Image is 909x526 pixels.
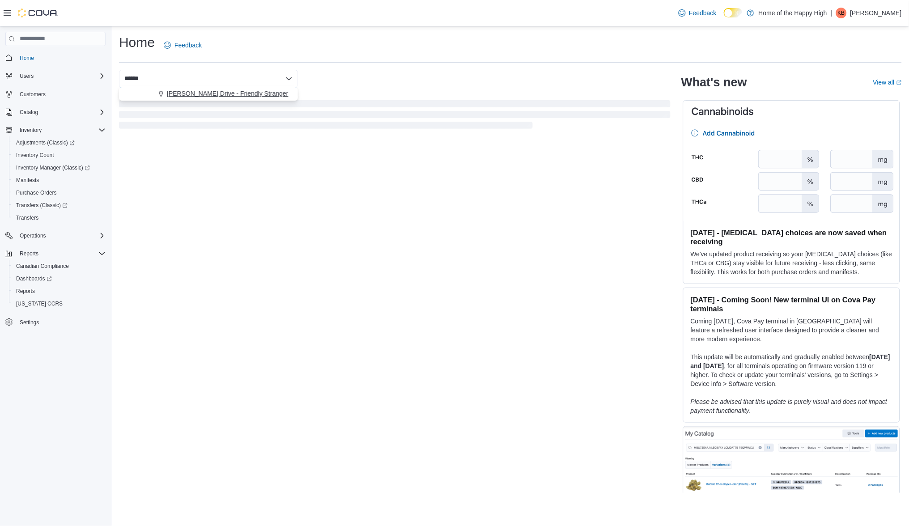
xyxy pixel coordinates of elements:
[13,175,42,186] a: Manifests
[9,297,109,310] button: [US_STATE] CCRS
[13,200,71,211] a: Transfers (Classic)
[13,150,106,161] span: Inventory Count
[850,8,902,18] p: [PERSON_NAME]
[873,79,902,86] a: View allExternal link
[18,8,58,17] img: Cova
[836,8,847,18] div: Kyle Bent
[2,315,109,328] button: Settings
[20,91,46,98] span: Customers
[2,51,109,64] button: Home
[16,107,42,118] button: Catalog
[2,70,109,82] button: Users
[20,72,34,80] span: Users
[2,106,109,119] button: Catalog
[119,87,298,100] div: Choose from the following options
[2,247,109,260] button: Reports
[20,109,38,116] span: Catalog
[16,125,106,136] span: Inventory
[16,189,57,196] span: Purchase Orders
[16,152,54,159] span: Inventory Count
[2,88,109,101] button: Customers
[20,232,46,239] span: Operations
[9,260,109,272] button: Canadian Compliance
[9,285,109,297] button: Reports
[5,48,106,352] nav: Complex example
[13,212,106,223] span: Transfers
[16,107,106,118] span: Catalog
[13,175,106,186] span: Manifests
[838,8,845,18] span: KB
[119,34,155,51] h1: Home
[691,250,892,276] p: We've updated product receiving so your [MEDICAL_DATA] choices (like THCa or CBG) stay visible fo...
[13,273,55,284] a: Dashboards
[689,8,717,17] span: Feedback
[13,298,66,309] a: [US_STATE] CCRS
[16,89,106,100] span: Customers
[9,136,109,149] a: Adjustments (Classic)
[13,200,106,211] span: Transfers (Classic)
[119,102,671,131] span: Loading
[13,273,106,284] span: Dashboards
[16,52,106,64] span: Home
[691,317,892,344] p: Coming [DATE], Cova Pay terminal in [GEOGRAPHIC_DATA] will feature a refreshed user interface des...
[16,53,38,64] a: Home
[285,75,293,82] button: Close list of options
[759,8,827,18] p: Home of the Happy High
[691,352,892,388] p: This update will be automatically and gradually enabled between , for all terminals operating on ...
[9,149,109,161] button: Inventory Count
[13,298,106,309] span: Washington CCRS
[9,161,109,174] a: Inventory Manager (Classic)
[16,164,90,171] span: Inventory Manager (Classic)
[16,288,35,295] span: Reports
[9,199,109,212] a: Transfers (Classic)
[13,261,106,271] span: Canadian Compliance
[13,212,42,223] a: Transfers
[13,187,60,198] a: Purchase Orders
[896,80,902,85] svg: External link
[9,272,109,285] a: Dashboards
[9,187,109,199] button: Purchase Orders
[16,248,42,259] button: Reports
[13,137,106,148] span: Adjustments (Classic)
[20,319,39,326] span: Settings
[691,398,888,414] em: Please be advised that this update is purely visual and does not impact payment functionality.
[691,228,892,246] h3: [DATE] - [MEDICAL_DATA] choices are now saved when receiving
[16,71,37,81] button: Users
[16,71,106,81] span: Users
[675,4,720,22] a: Feedback
[16,89,49,100] a: Customers
[681,75,747,89] h2: What's new
[16,139,75,146] span: Adjustments (Classic)
[160,36,205,54] a: Feedback
[13,137,78,148] a: Adjustments (Classic)
[2,124,109,136] button: Inventory
[831,8,833,18] p: |
[13,187,106,198] span: Purchase Orders
[16,202,68,209] span: Transfers (Classic)
[13,162,93,173] a: Inventory Manager (Classic)
[20,55,34,62] span: Home
[16,300,63,307] span: [US_STATE] CCRS
[167,89,289,98] span: [PERSON_NAME] Drive - Friendly Stranger
[16,248,106,259] span: Reports
[16,125,45,136] button: Inventory
[16,214,38,221] span: Transfers
[724,8,743,17] input: Dark Mode
[16,317,42,328] a: Settings
[16,230,106,241] span: Operations
[174,41,202,50] span: Feedback
[13,286,38,297] a: Reports
[16,275,52,282] span: Dashboards
[16,263,69,270] span: Canadian Compliance
[9,212,109,224] button: Transfers
[13,286,106,297] span: Reports
[119,87,298,100] button: [PERSON_NAME] Drive - Friendly Stranger
[16,177,39,184] span: Manifests
[691,295,892,313] h3: [DATE] - Coming Soon! New terminal UI on Cova Pay terminals
[13,162,106,173] span: Inventory Manager (Classic)
[16,316,106,327] span: Settings
[13,261,72,271] a: Canadian Compliance
[9,174,109,187] button: Manifests
[16,230,50,241] button: Operations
